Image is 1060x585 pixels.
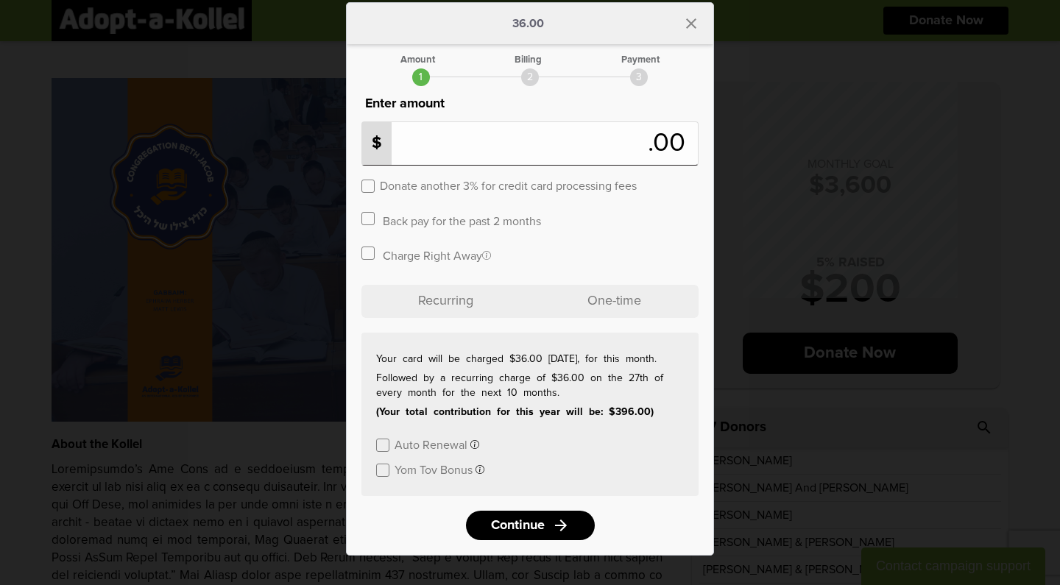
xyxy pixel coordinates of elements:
[376,352,684,366] p: Your card will be charged $36.00 [DATE], for this month.
[491,519,545,532] span: Continue
[395,437,479,451] button: Auto Renewal
[412,68,430,86] div: 1
[466,511,595,540] a: Continuearrow_forward
[400,55,435,65] div: Amount
[361,93,699,114] p: Enter amount
[512,18,544,29] p: 36.00
[362,122,392,165] p: $
[376,405,684,419] p: (Your total contribution for this year will be: $396.00)
[395,437,467,451] label: Auto Renewal
[552,517,570,534] i: arrow_forward
[630,68,648,86] div: 3
[380,178,637,192] label: Donate another 3% for credit card processing fees
[395,462,484,476] button: Yom Tov Bonus
[395,462,473,476] label: Yom Tov Bonus
[530,285,699,318] p: One-time
[515,55,542,65] div: Billing
[361,285,530,318] p: Recurring
[376,371,684,400] p: Followed by a recurring charge of $36.00 on the 27th of every month for the next 10 months.
[648,130,693,157] span: .00
[621,55,660,65] div: Payment
[383,213,541,227] label: Back pay for the past 2 months
[383,248,491,262] label: Charge Right Away
[682,15,700,32] i: close
[521,68,539,86] div: 2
